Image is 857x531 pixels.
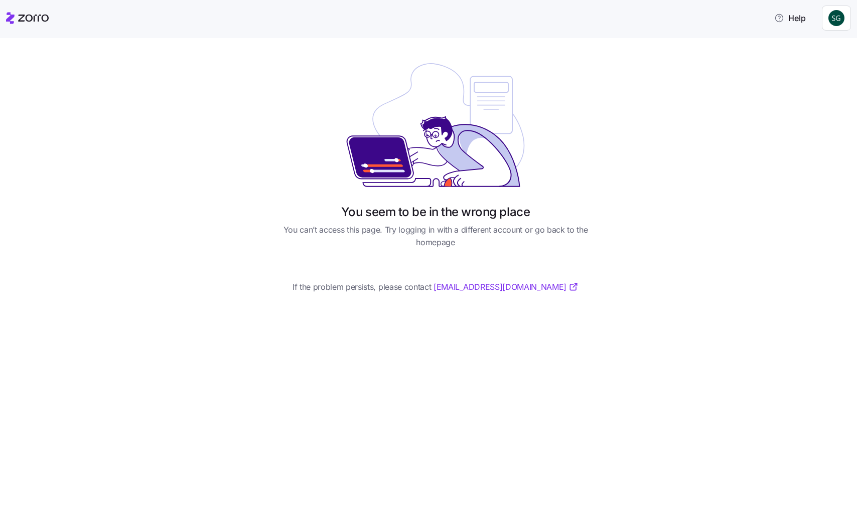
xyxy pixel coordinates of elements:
span: You can’t access this page. Try logging in with a different account or go back to the homepage [263,224,608,249]
span: Help [774,12,806,24]
img: 5421d9a7ab002634b12d36132d3e2c25 [828,10,844,26]
a: [EMAIL_ADDRESS][DOMAIN_NAME] [434,281,579,293]
span: If the problem persists, please contact [293,281,579,293]
h1: You seem to be in the wrong place [341,204,530,220]
button: Help [766,8,814,28]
